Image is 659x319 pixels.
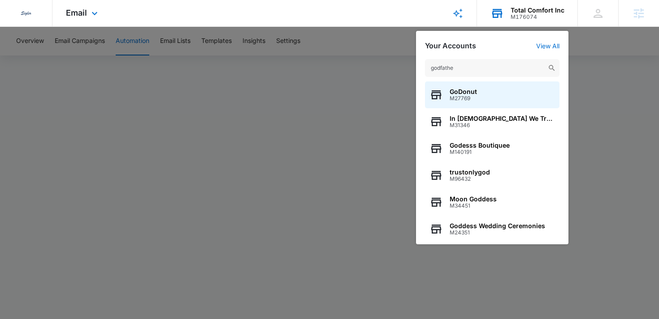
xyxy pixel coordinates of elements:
[450,142,510,149] span: Godesss Boutiquee
[425,108,559,135] button: In [DEMOGRAPHIC_DATA] We Trust FitnessM31346
[450,196,497,203] span: Moon Goddess
[511,14,564,20] div: account id
[425,59,559,77] input: Search Accounts
[450,149,510,155] span: M140191
[425,189,559,216] button: Moon GoddessM34451
[450,115,555,122] span: In [DEMOGRAPHIC_DATA] We Trust Fitness
[536,42,559,50] a: View All
[450,222,545,230] span: Goddess Wedding Ceremonies
[18,5,34,21] img: Sigler Corporate
[450,122,555,128] span: M31346
[450,230,545,236] span: M24351
[425,216,559,242] button: Goddess Wedding CeremoniesM24351
[66,8,87,17] span: Email
[450,88,477,95] span: GoDonut
[511,7,564,14] div: account name
[450,203,497,209] span: M34451
[425,162,559,189] button: trustonlygodM96432
[450,169,490,176] span: trustonlygod
[425,81,559,108] button: GoDonutM27769
[450,95,477,102] span: M27769
[450,176,490,182] span: M96432
[425,42,476,50] h2: Your Accounts
[425,135,559,162] button: Godesss BoutiqueeM140191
